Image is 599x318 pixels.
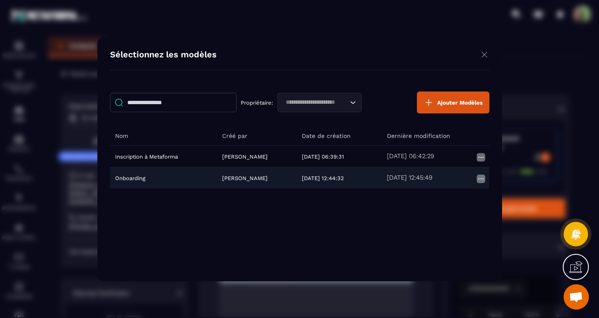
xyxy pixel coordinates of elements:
[417,92,489,113] button: Ajouter Modèles
[564,284,589,310] a: Ouvrir le chat
[437,100,483,106] span: Ajouter Modèles
[476,152,486,162] img: more icon
[387,174,432,182] h5: [DATE] 12:45:49
[387,152,434,161] h5: [DATE] 06:42:29
[381,126,489,146] th: Dernière modification
[217,126,296,146] th: Créé par
[296,167,381,189] td: [DATE] 12:44:32
[110,167,217,189] td: Onboarding
[476,174,486,184] img: more icon
[283,98,348,107] input: Search for option
[110,126,217,146] th: Nom
[479,49,489,60] img: close
[296,126,381,146] th: Date de création
[110,146,217,167] td: Inscription à Metaforma
[424,97,434,108] img: plus
[241,100,273,106] p: Propriétaire:
[296,146,381,167] td: [DATE] 06:39:31
[217,146,296,167] td: [PERSON_NAME]
[217,167,296,189] td: [PERSON_NAME]
[277,93,362,112] div: Search for option
[110,49,217,62] h4: Sélectionnez les modèles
